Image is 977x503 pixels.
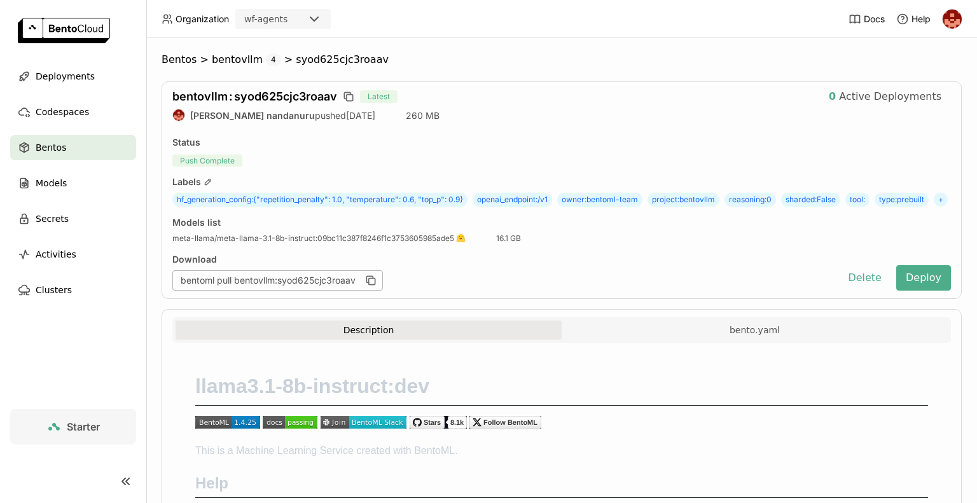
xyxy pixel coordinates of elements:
[911,13,931,25] span: Help
[162,53,197,66] span: Bentos
[10,409,136,444] a: Starter
[173,109,184,121] img: prasanth nandanuru
[281,53,296,66] span: >
[410,416,467,429] img: BentoML GitHub Repo
[943,10,962,29] img: prasanth nandanuru
[197,53,212,66] span: >
[195,373,928,406] h1: llama3.1-8b-instruct:dev
[263,416,317,429] img: documentation_status
[195,474,928,498] h2: Help
[406,110,440,121] span: 260 MB
[36,211,69,226] span: Secrets
[562,320,948,340] button: bento.yaml
[195,443,928,458] p: This is a Machine Learning Service created with BentoML.
[18,18,110,43] img: logo
[212,53,263,66] span: bentovllm
[10,135,136,160] a: Bentos
[172,193,468,207] span: hf_generation_config : {"repetition_penalty": 1.0, "temperature": 0.6, "top_p": 0.9}
[10,242,136,267] a: Activities
[36,176,67,191] span: Models
[346,110,375,121] span: [DATE]
[176,13,229,25] span: Organization
[36,104,89,120] span: Codespaces
[10,170,136,196] a: Models
[172,217,221,228] div: Models list
[195,416,260,429] img: pypi_status
[469,416,541,429] img: Twitter Follow
[36,69,95,84] span: Deployments
[172,109,375,121] div: pushed
[781,193,840,207] span: sharded : False
[10,99,136,125] a: Codespaces
[289,13,290,26] input: Selected wf-agents.
[10,277,136,303] a: Clusters
[172,270,383,291] div: bentoml pull bentovllm:syod625cjc3roaav
[829,90,836,103] strong: 0
[875,193,929,207] span: type : prebuilt
[819,84,951,109] button: 0Active Deployments
[864,13,885,25] span: Docs
[172,233,521,244] a: meta-llama/meta-llama-3.1-8b-instruct:09bc11c387f8246f1c3753605985ade5huggingface16.1 GB
[896,13,931,25] div: Help
[36,282,72,298] span: Clusters
[172,233,466,244] span: meta-llama/meta-llama-3.1-8b-instruct : 09bc11c387f8246f1c3753605985ade5
[724,193,776,207] span: reasoning : 0
[172,137,951,148] div: Status
[36,140,66,155] span: Bentos
[838,265,891,291] button: Delete
[172,90,337,103] span: bentovllm syod625cjc3roaav
[266,53,281,66] span: 4
[229,90,233,103] span: :
[896,265,951,291] button: Deploy
[360,90,398,103] span: Latest
[172,176,951,188] div: Labels
[244,13,288,25] div: wf-agents
[648,193,719,207] span: project : bentovllm
[10,64,136,89] a: Deployments
[839,90,941,103] span: Active Deployments
[36,247,76,262] span: Activities
[176,320,562,340] button: Description
[212,53,281,66] div: bentovllm4
[557,193,642,207] span: owner : bentoml-team
[496,233,521,244] span: 16.1 GB
[845,193,870,207] span: tool :
[934,193,948,207] span: +
[10,206,136,231] a: Secrets
[67,420,100,433] span: Starter
[172,254,833,265] div: Download
[455,233,467,244] img: Hugging Face
[321,416,406,429] img: join_slack
[172,155,242,167] span: Push Complete
[162,53,962,66] nav: Breadcrumbs navigation
[473,193,552,207] span: openai_endpoint : /v1
[190,110,315,121] strong: [PERSON_NAME] nandanuru
[849,13,885,25] a: Docs
[296,53,389,66] span: syod625cjc3roaav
